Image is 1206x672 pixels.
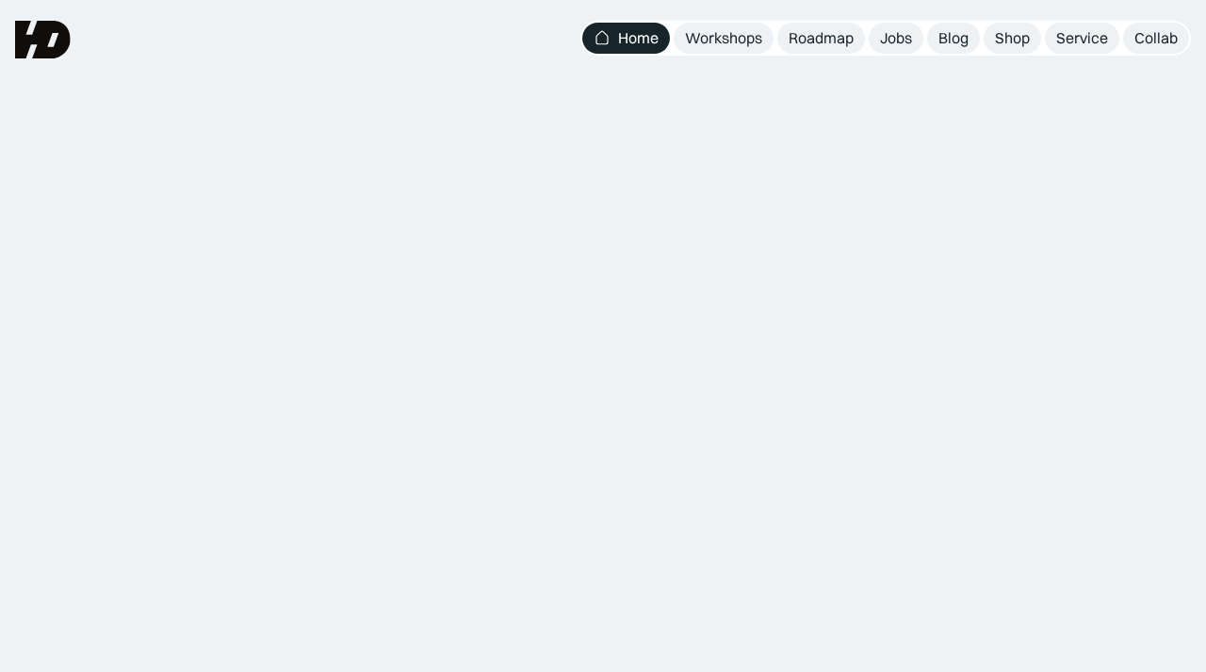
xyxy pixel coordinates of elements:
[869,23,923,54] a: Jobs
[674,23,774,54] a: Workshops
[927,23,980,54] a: Blog
[789,28,854,48] div: Roadmap
[685,28,762,48] div: Workshops
[1045,23,1119,54] a: Service
[1134,28,1178,48] div: Collab
[618,28,659,48] div: Home
[995,28,1030,48] div: Shop
[1123,23,1189,54] a: Collab
[984,23,1041,54] a: Shop
[1056,28,1108,48] div: Service
[880,28,912,48] div: Jobs
[938,28,969,48] div: Blog
[777,23,865,54] a: Roadmap
[582,23,670,54] a: Home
